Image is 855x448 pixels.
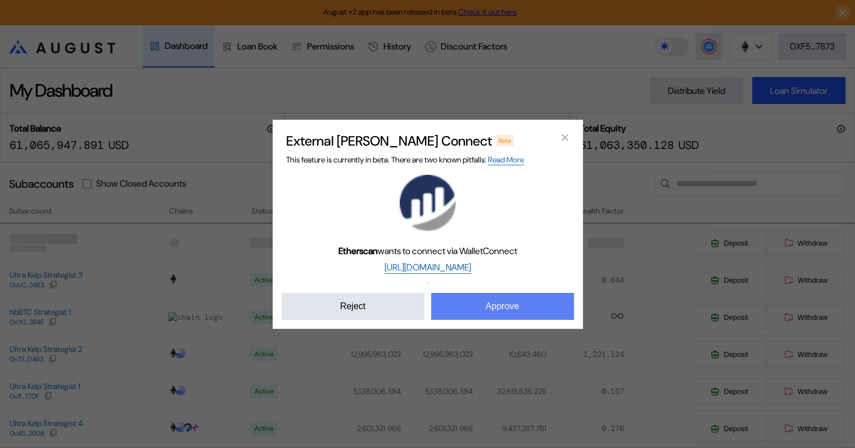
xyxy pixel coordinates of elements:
span: wants to connect via WalletConnect [338,245,517,257]
button: Approve [431,293,574,320]
a: [URL][DOMAIN_NAME] [384,261,471,274]
h2: External [PERSON_NAME] Connect [286,132,492,150]
a: Read More [488,155,524,165]
button: close modal [556,129,574,147]
button: Reject [282,293,424,320]
b: Etherscan [338,245,378,257]
span: This feature is currently in beta. There are two known pitfalls: [286,155,524,165]
div: Beta [496,135,514,146]
img: Etherscan logo [400,175,456,231]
